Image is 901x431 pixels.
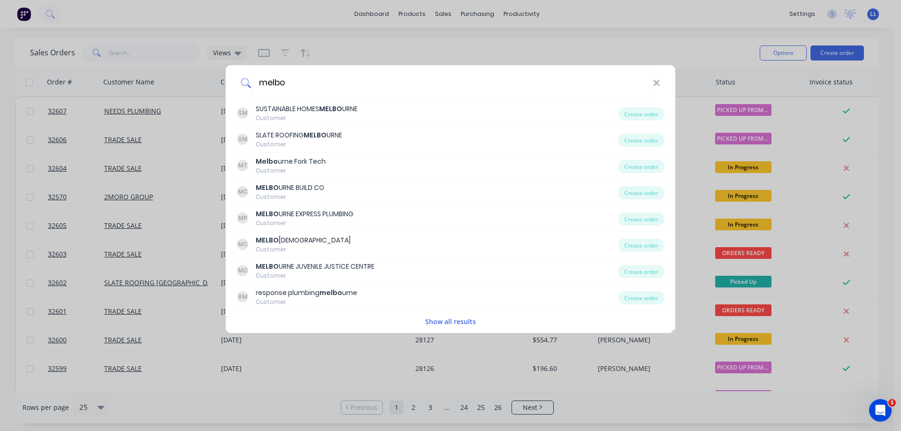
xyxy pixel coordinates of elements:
div: MC [237,186,248,197]
input: Enter a customer name to create a new order... [251,65,653,100]
div: Customer [256,140,342,149]
b: melbo [320,288,342,297]
div: SM [237,134,248,145]
div: SM [237,107,248,119]
div: Customer [256,166,326,175]
div: MC [237,265,248,276]
div: Customer [256,272,374,280]
div: MP [237,212,248,224]
iframe: Intercom live chat [869,399,892,422]
div: urne Fork Tech [256,157,326,166]
b: MELBO [256,235,279,245]
span: 1 [888,399,896,407]
div: Customer [256,298,357,306]
b: MELBO [256,183,279,192]
div: URNE JUVENILE JUSTICE CENTRE [256,262,374,272]
div: SUSTAINABLE HOMES URNE [256,104,358,114]
div: MT [237,160,248,171]
b: MELBO [319,104,342,113]
div: SLATE ROOFING URNE [256,130,342,140]
b: MELBO [256,262,279,271]
div: Create order [618,291,664,304]
div: Customer [256,219,353,227]
div: Create order [618,160,664,173]
div: [DEMOGRAPHIC_DATA] [256,235,351,245]
div: Create order [618,186,664,199]
b: Melbo [256,157,278,166]
div: MC [237,239,248,250]
div: Create order [618,212,664,226]
div: Create order [618,107,664,121]
div: Customer [256,245,351,254]
div: RM [237,291,248,302]
div: Create order [618,239,664,252]
div: Create order [618,134,664,147]
b: MELBO [304,130,327,140]
div: Create order [618,265,664,278]
div: URNE BUILD CO [256,183,324,193]
button: Show all results [422,316,479,327]
div: Customer [256,114,358,122]
div: URNE EXPRESS PLUMBING [256,209,353,219]
div: response plumbing urne [256,288,357,298]
b: MELBO [256,209,279,219]
div: Customer [256,193,324,201]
